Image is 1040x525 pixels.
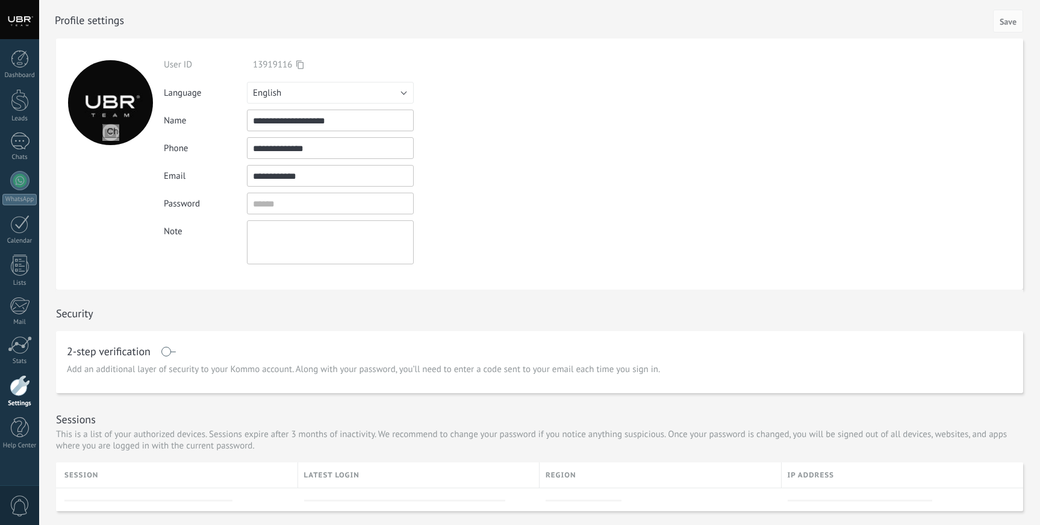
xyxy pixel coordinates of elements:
div: Help Center [2,442,37,450]
div: Region [540,462,781,488]
div: Email [164,170,247,182]
div: Latest login [298,462,540,488]
div: Session [64,462,297,488]
div: Stats [2,358,37,365]
div: Leads [2,115,37,123]
h1: Sessions [56,412,96,426]
div: User ID [164,59,247,70]
div: Name [164,115,247,126]
p: This is a list of your authorized devices. Sessions expire after 3 months of inactivity. We recom... [56,429,1023,452]
span: 13919116 [253,59,292,70]
div: Lists [2,279,37,287]
h1: 2-step verification [67,347,151,356]
div: Mail [2,318,37,326]
div: Password [164,198,247,210]
div: Ip address [782,462,1024,488]
div: Settings [2,400,37,408]
div: Phone [164,143,247,154]
span: Add an additional layer of security to your Kommo account. Along with your password, you’ll need ... [67,364,660,376]
button: English [247,82,414,104]
h1: Security [56,306,93,320]
div: Dashboard [2,72,37,79]
div: Calendar [2,237,37,245]
span: Save [1000,17,1017,26]
div: WhatsApp [2,194,37,205]
div: Chats [2,154,37,161]
button: Save [993,10,1023,33]
div: Language [164,87,247,99]
span: English [253,87,281,99]
div: Note [164,220,247,237]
